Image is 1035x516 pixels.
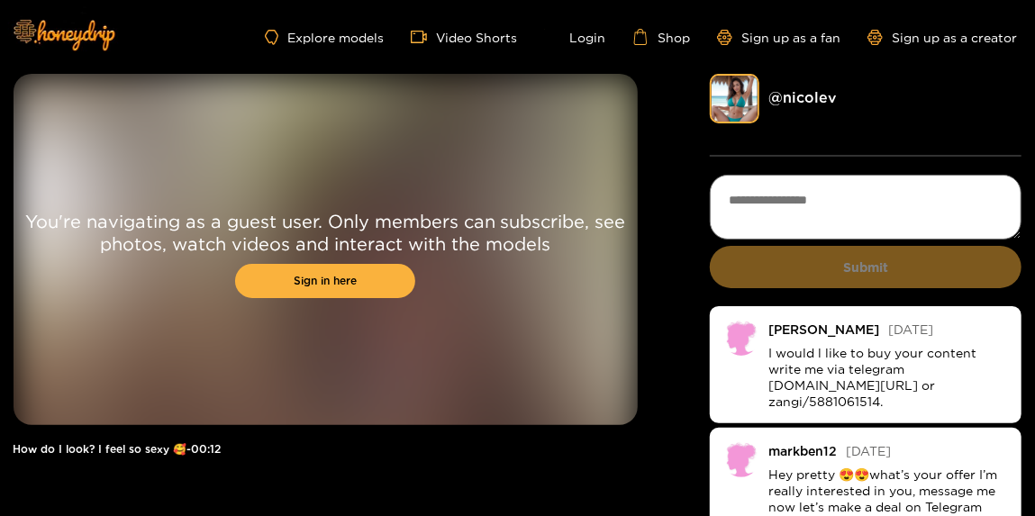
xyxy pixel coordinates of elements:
a: Sign in here [235,264,415,298]
p: You're navigating as a guest user. Only members can subscribe, see photos, watch videos and inter... [14,210,638,255]
p: I would l like to buy your content write me via telegram [DOMAIN_NAME][URL] or zangi/5881061514. [768,345,1009,410]
div: [PERSON_NAME] [768,322,879,336]
h1: How do I look? I feel so sexy 🥰 - 00:12 [14,443,638,456]
span: [DATE] [846,444,891,457]
button: Submit [710,246,1022,288]
a: Video Shorts [411,29,517,45]
a: @ nicolev [768,89,837,105]
img: no-avatar.png [723,441,759,477]
a: Shop [632,29,690,45]
a: Sign up as a creator [867,30,1017,45]
span: [DATE] [888,322,933,336]
a: Login [544,29,605,45]
a: Explore models [265,30,384,45]
a: Sign up as a fan [717,30,840,45]
img: no-avatar.png [723,320,759,356]
div: markben12 [768,444,837,457]
img: nicolev [710,74,759,123]
span: video-camera [411,29,436,45]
